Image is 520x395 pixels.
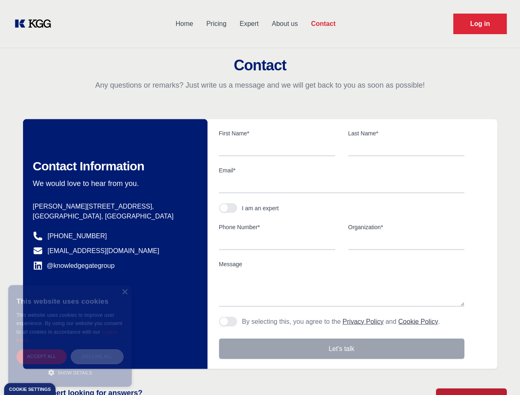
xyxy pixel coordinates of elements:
div: Show details [16,368,124,376]
a: [EMAIL_ADDRESS][DOMAIN_NAME] [48,246,159,256]
a: KOL Knowledge Platform: Talk to Key External Experts (KEE) [13,17,58,30]
button: Let's talk [219,339,464,359]
a: Privacy Policy [343,318,384,325]
p: [PERSON_NAME][STREET_ADDRESS], [33,202,194,211]
a: About us [265,13,304,35]
a: Home [169,13,200,35]
p: Any questions or remarks? Just write us a message and we will get back to you as soon as possible! [10,80,510,90]
div: I am an expert [242,204,279,212]
label: Message [219,260,464,268]
div: Cookie settings [9,387,51,392]
a: Cookie Policy [16,330,117,343]
a: Expert [233,13,265,35]
div: Accept all [16,349,67,364]
label: Organization* [348,223,464,231]
a: Pricing [200,13,233,35]
label: Last Name* [348,129,464,137]
a: Cookie Policy [398,318,438,325]
p: By selecting this, you agree to the and . [242,317,440,327]
h2: Contact [10,57,510,74]
a: Request Demo [453,14,507,34]
h2: Contact Information [33,159,194,174]
label: First Name* [219,129,335,137]
span: Show details [58,370,92,375]
p: [GEOGRAPHIC_DATA], [GEOGRAPHIC_DATA] [33,211,194,221]
a: @knowledgegategroup [33,261,115,271]
span: This website uses cookies to improve user experience. By using our website you consent to all coo... [16,312,122,335]
div: This website uses cookies [16,291,124,311]
label: Email* [219,166,464,174]
a: [PHONE_NUMBER] [48,231,107,241]
a: Contact [304,13,342,35]
div: Close [121,289,128,295]
iframe: Chat Widget [479,355,520,395]
p: We would love to hear from you. [33,179,194,188]
label: Phone Number* [219,223,335,231]
div: Decline all [71,349,124,364]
